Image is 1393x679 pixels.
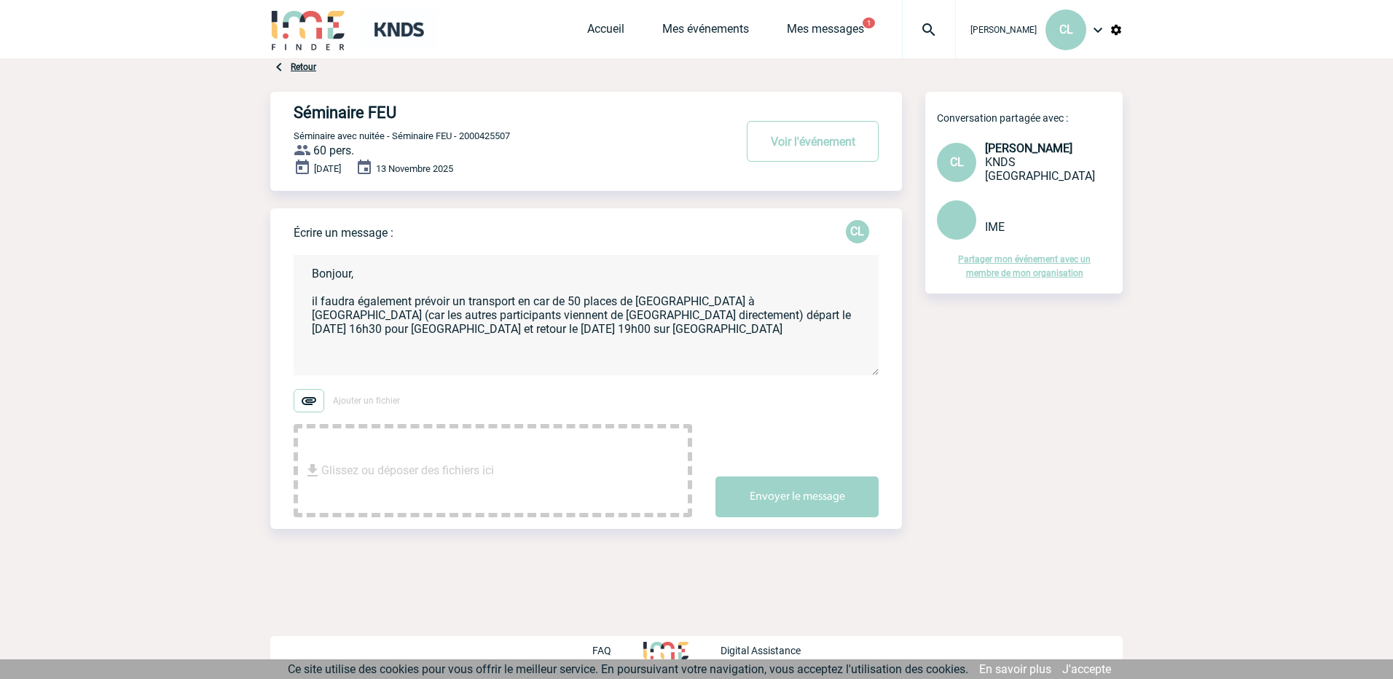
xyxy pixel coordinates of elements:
[979,662,1051,676] a: En savoir plus
[985,141,1072,155] span: [PERSON_NAME]
[592,645,611,656] p: FAQ
[846,220,869,243] p: CL
[1062,662,1111,676] a: J'accepte
[304,462,321,479] img: file_download.svg
[958,254,1091,278] a: Partager mon événement avec un membre de mon organisation
[985,155,1095,183] span: KNDS [GEOGRAPHIC_DATA]
[587,22,624,42] a: Accueil
[715,476,879,517] button: Envoyer le message
[937,112,1123,124] p: Conversation partagée avec :
[270,9,346,50] img: IME-Finder
[294,130,510,141] span: Séminaire avec nuitée - Séminaire FEU - 2000425507
[291,62,316,72] a: Retour
[376,163,453,174] span: 13 Novembre 2025
[970,25,1037,35] span: [PERSON_NAME]
[294,103,691,122] h4: Séminaire FEU
[288,662,968,676] span: Ce site utilise des cookies pour vous offrir le meilleur service. En poursuivant votre navigation...
[985,220,1005,234] span: IME
[747,121,879,162] button: Voir l'événement
[313,144,354,157] span: 60 pers.
[294,226,393,240] p: Écrire un message :
[662,22,749,42] a: Mes événements
[1059,23,1073,36] span: CL
[787,22,864,42] a: Mes messages
[863,17,875,28] button: 1
[950,155,964,169] span: CL
[846,220,869,243] div: Céline LESCALE
[643,642,688,659] img: http://www.idealmeetingsevents.fr/
[321,434,494,507] span: Glissez ou déposer des fichiers ici
[314,163,341,174] span: [DATE]
[333,396,400,406] span: Ajouter un fichier
[721,645,801,656] p: Digital Assistance
[592,643,643,656] a: FAQ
